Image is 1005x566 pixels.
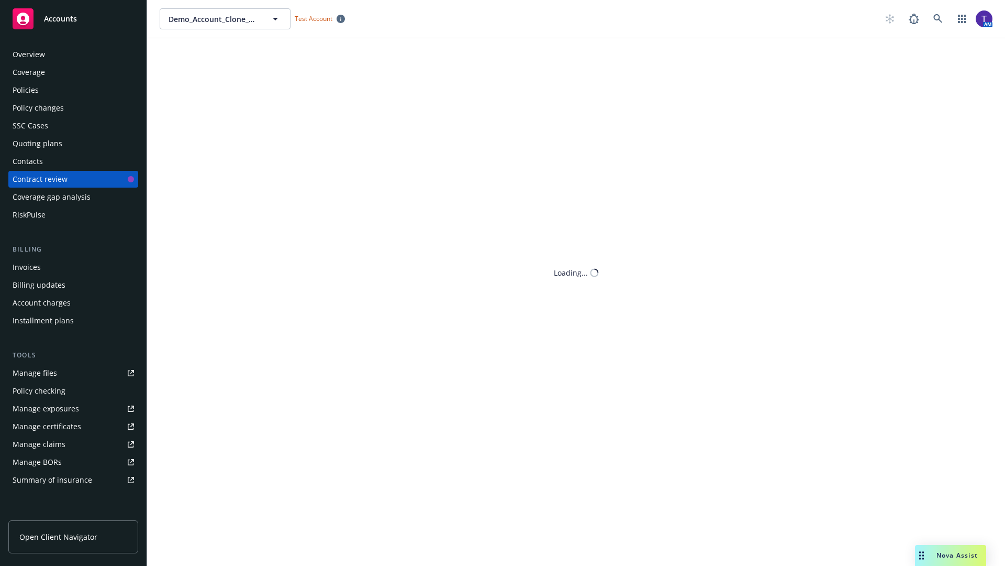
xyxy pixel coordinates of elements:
[928,8,948,29] a: Search
[879,8,900,29] a: Start snowing
[13,46,45,63] div: Overview
[8,46,138,63] a: Overview
[13,117,48,134] div: SSC Cases
[13,259,41,276] div: Invoices
[13,383,65,399] div: Policy checking
[13,64,45,81] div: Coverage
[13,295,71,311] div: Account charges
[554,267,588,278] div: Loading...
[8,100,138,116] a: Policy changes
[8,171,138,188] a: Contract review
[8,153,138,170] a: Contacts
[13,153,43,170] div: Contacts
[19,531,97,542] span: Open Client Navigator
[169,14,259,25] span: Demo_Account_Clone_QA_CR_Tests_Client
[13,189,91,205] div: Coverage gap analysis
[8,64,138,81] a: Coverage
[8,509,138,520] div: Analytics hub
[13,100,64,116] div: Policy changes
[8,418,138,435] a: Manage certificates
[8,365,138,382] a: Manage files
[8,135,138,152] a: Quoting plans
[8,436,138,453] a: Manage claims
[13,82,39,99] div: Policies
[936,551,978,560] span: Nova Assist
[8,277,138,293] a: Billing updates
[295,14,332,23] span: Test Account
[13,454,62,471] div: Manage BORs
[160,8,291,29] button: Demo_Account_Clone_QA_CR_Tests_Client
[44,15,77,23] span: Accounts
[8,295,138,311] a: Account charges
[8,206,138,223] a: RiskPulse
[8,189,138,205] a: Coverage gap analysis
[8,454,138,471] a: Manage BORs
[13,472,92,488] div: Summary of insurance
[915,545,928,566] div: Drag to move
[13,277,65,293] div: Billing updates
[8,400,138,417] a: Manage exposures
[13,135,62,152] div: Quoting plans
[915,545,986,566] button: Nova Assist
[8,472,138,488] a: Summary of insurance
[903,8,924,29] a: Report a Bug
[13,400,79,417] div: Manage exposures
[13,312,74,329] div: Installment plans
[291,13,349,24] span: Test Account
[13,418,81,435] div: Manage certificates
[8,4,138,34] a: Accounts
[8,383,138,399] a: Policy checking
[8,259,138,276] a: Invoices
[952,8,973,29] a: Switch app
[13,365,57,382] div: Manage files
[13,206,46,223] div: RiskPulse
[8,350,138,361] div: Tools
[976,10,992,27] img: photo
[13,436,65,453] div: Manage claims
[8,244,138,255] div: Billing
[8,312,138,329] a: Installment plans
[13,171,68,188] div: Contract review
[8,117,138,134] a: SSC Cases
[8,82,138,99] a: Policies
